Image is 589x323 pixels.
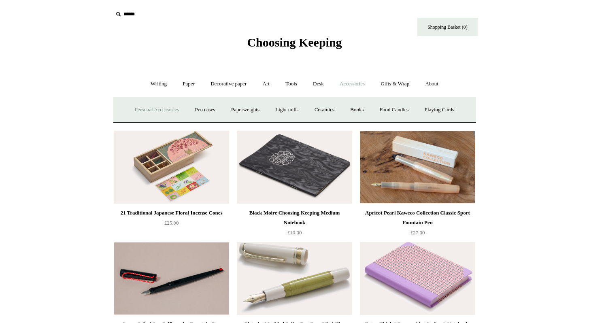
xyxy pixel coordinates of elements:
[306,73,331,95] a: Desk
[203,73,254,95] a: Decorative paper
[143,73,174,95] a: Writing
[114,242,229,315] a: Lamy Safari Joy Calligraphy Fountain Pen Lamy Safari Joy Calligraphy Fountain Pen
[114,242,229,315] img: Lamy Safari Joy Calligraphy Fountain Pen
[410,229,425,236] span: £27.00
[116,208,227,218] div: 21 Traditional Japanese Floral Incense Cones
[237,131,352,204] img: Black Moire Choosing Keeping Medium Notebook
[187,99,222,121] a: Pen cases
[360,131,475,204] a: Apricot Pearl Kaweco Collection Classic Sport Fountain Pen Apricot Pearl Kaweco Collection Classi...
[417,18,478,36] a: Shopping Basket (0)
[114,131,229,204] a: 21 Traditional Japanese Floral Incense Cones 21 Traditional Japanese Floral Incense Cones
[307,99,342,121] a: Ceramics
[175,73,202,95] a: Paper
[417,99,461,121] a: Playing Cards
[360,208,475,241] a: Apricot Pearl Kaweco Collection Classic Sport Fountain Pen £27.00
[360,242,475,315] a: Extra-Thick "Composition Ledger" Notebook, Chiyogami Notebook, Pink Plaid Extra-Thick "Compositio...
[247,42,342,48] a: Choosing Keeping
[373,73,417,95] a: Gifts & Wrap
[287,229,302,236] span: £10.00
[128,99,186,121] a: Personal Accessories
[237,242,352,315] a: Pistache Marbled Sailor Pro Gear Mini Slim Fountain Pen Pistache Marbled Sailor Pro Gear Mini Sli...
[114,131,229,204] img: 21 Traditional Japanese Floral Incense Cones
[332,73,372,95] a: Accessories
[418,73,446,95] a: About
[255,73,277,95] a: Art
[247,36,342,49] span: Choosing Keeping
[114,208,229,241] a: 21 Traditional Japanese Floral Incense Cones £25.00
[360,242,475,315] img: Extra-Thick "Composition Ledger" Notebook, Chiyogami Notebook, Pink Plaid
[237,208,352,241] a: Black Moire Choosing Keeping Medium Notebook £10.00
[343,99,371,121] a: Books
[224,99,267,121] a: Paperweights
[362,208,473,227] div: Apricot Pearl Kaweco Collection Classic Sport Fountain Pen
[237,131,352,204] a: Black Moire Choosing Keeping Medium Notebook Black Moire Choosing Keeping Medium Notebook
[268,99,306,121] a: Light mills
[164,220,179,226] span: £25.00
[237,242,352,315] img: Pistache Marbled Sailor Pro Gear Mini Slim Fountain Pen
[372,99,416,121] a: Food Candles
[360,131,475,204] img: Apricot Pearl Kaweco Collection Classic Sport Fountain Pen
[278,73,304,95] a: Tools
[239,208,350,227] div: Black Moire Choosing Keeping Medium Notebook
